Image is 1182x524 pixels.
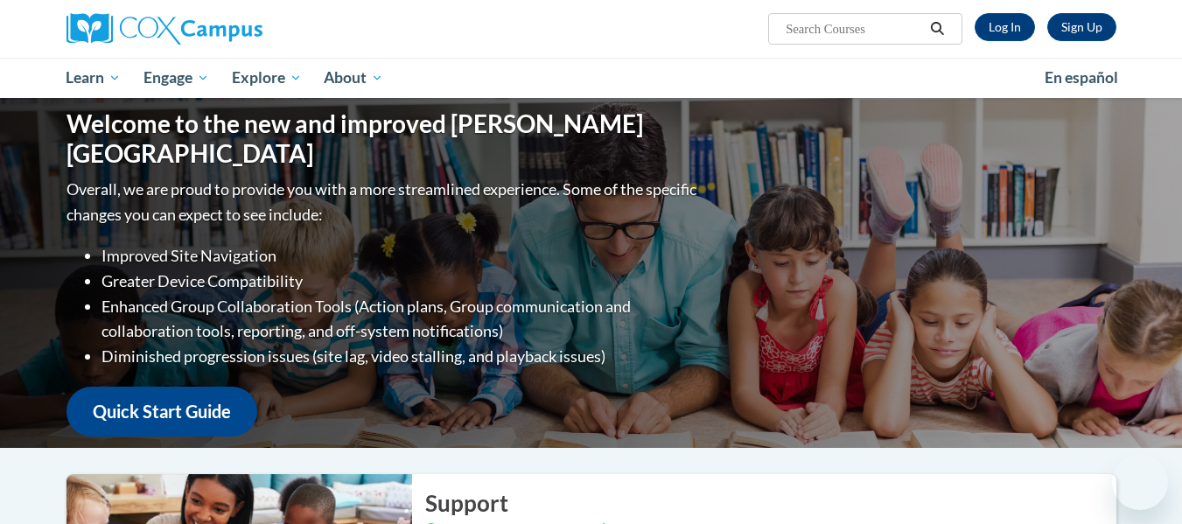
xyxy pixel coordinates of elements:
a: Quick Start Guide [66,387,257,437]
span: Learn [66,67,121,88]
p: Overall, we are proud to provide you with a more streamlined experience. Some of the specific cha... [66,177,701,227]
img: Cox Campus [66,13,262,45]
button: Search [924,18,950,39]
div: Main menu [40,58,1143,98]
li: Improved Site Navigation [101,243,701,269]
li: Greater Device Compatibility [101,269,701,294]
span: Engage [143,67,209,88]
a: Register [1047,13,1116,41]
li: Enhanced Group Collaboration Tools (Action plans, Group communication and collaboration tools, re... [101,294,701,345]
span: About [324,67,383,88]
input: Search Courses [784,18,924,39]
a: Log In [975,13,1035,41]
a: Learn [55,58,133,98]
a: Cox Campus [66,13,399,45]
li: Diminished progression issues (site lag, video stalling, and playback issues) [101,344,701,369]
a: Engage [132,58,220,98]
h1: Welcome to the new and improved [PERSON_NAME][GEOGRAPHIC_DATA] [66,109,701,168]
a: About [312,58,395,98]
a: En español [1033,59,1130,96]
a: Explore [220,58,313,98]
h2: Support [425,487,1116,519]
span: Explore [232,67,302,88]
span: En español [1045,68,1118,87]
iframe: Button to launch messaging window [1112,454,1168,510]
